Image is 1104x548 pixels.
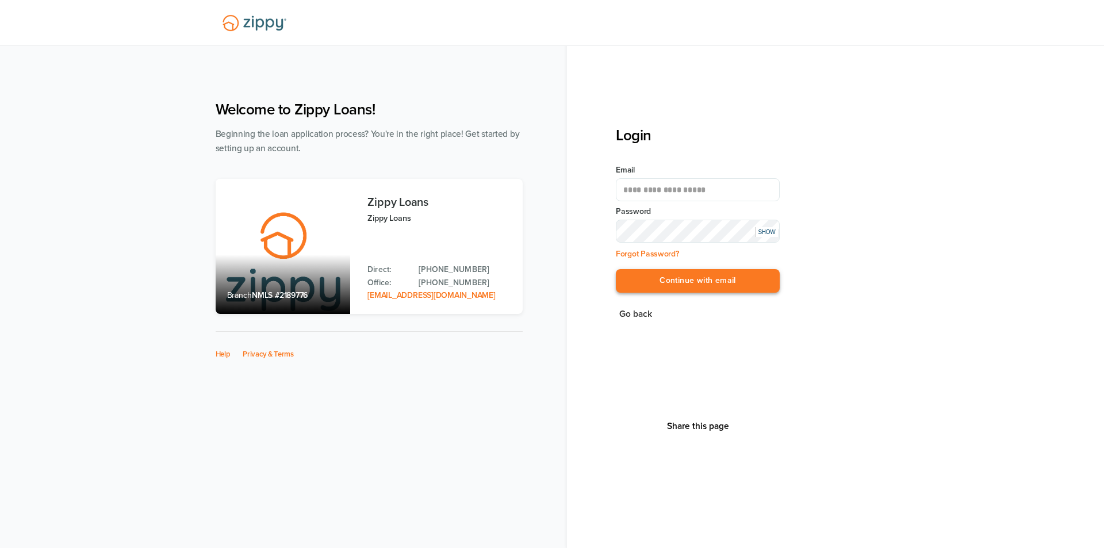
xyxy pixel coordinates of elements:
a: Help [216,350,231,359]
img: Lender Logo [216,10,293,36]
h3: Zippy Loans [367,196,511,209]
button: Go back [616,306,655,322]
span: Branch [227,290,252,300]
a: Forgot Password? [616,249,679,259]
h1: Welcome to Zippy Loans! [216,101,523,118]
span: Beginning the loan application process? You're in the right place! Get started by setting up an a... [216,129,520,154]
input: Input Password [616,220,780,243]
a: Privacy & Terms [243,350,294,359]
label: Email [616,164,780,176]
a: Email Address: zippyguide@zippymh.com [367,290,495,300]
span: NMLS #2189776 [252,290,308,300]
a: Direct Phone: 512-975-2947 [419,263,511,276]
button: Share This Page [664,420,733,432]
p: Direct: [367,263,407,276]
div: SHOW [755,227,778,237]
p: Zippy Loans [367,212,511,225]
input: Email Address [616,178,780,201]
a: Office Phone: 512-975-2947 [419,277,511,289]
h3: Login [616,127,780,144]
button: Continue with email [616,269,780,293]
label: Password [616,206,780,217]
p: Office: [367,277,407,289]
